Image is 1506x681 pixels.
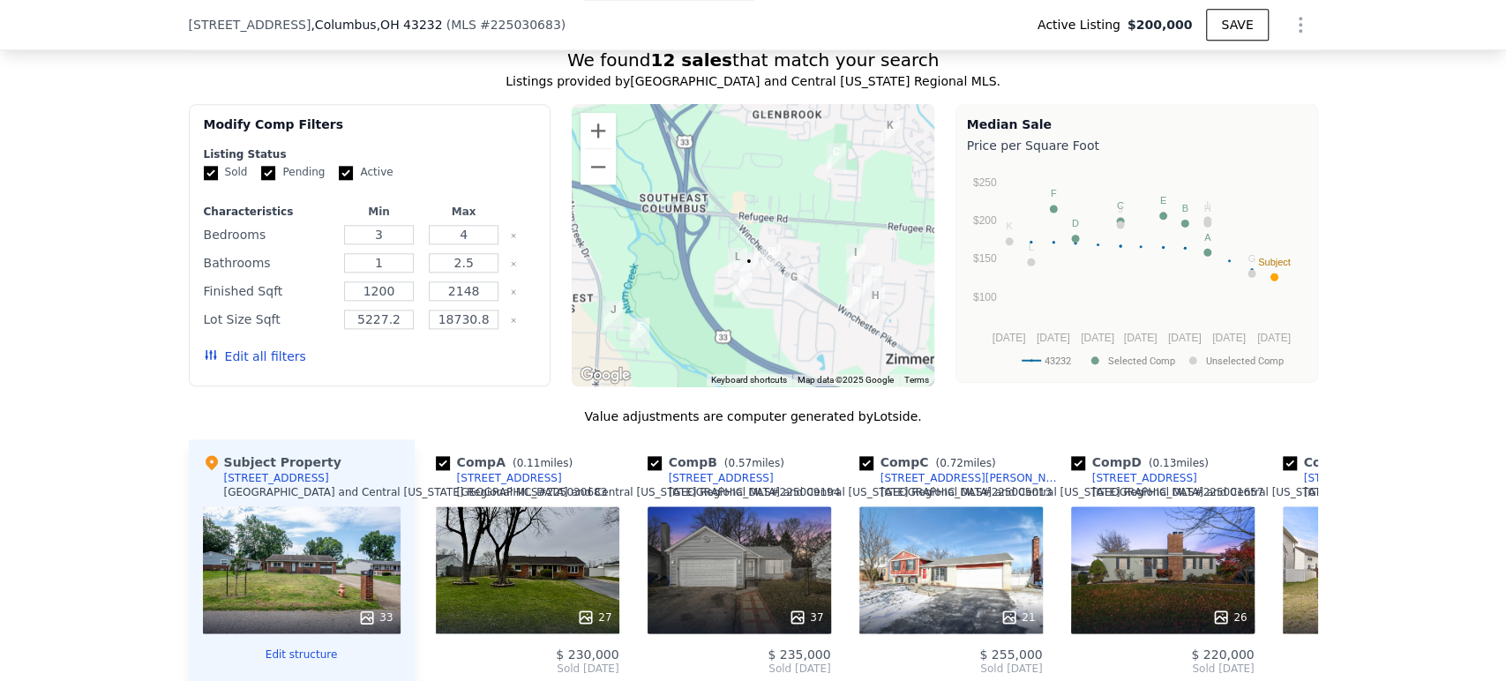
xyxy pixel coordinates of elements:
[1152,457,1176,469] span: 0.13
[1283,7,1318,42] button: Show Options
[204,279,333,303] div: Finished Sqft
[839,236,873,281] div: 2944 Tracer Road
[1256,331,1290,343] text: [DATE]
[436,662,619,676] span: Sold [DATE]
[510,232,517,239] button: Clear
[510,260,517,267] button: Clear
[224,471,329,485] div: [STREET_ADDRESS]
[311,16,442,34] span: , Columbus
[857,256,890,300] div: 3022 Remington Ridge Road
[979,647,1042,662] span: $ 255,000
[768,647,830,662] span: $ 235,000
[904,375,929,385] a: Terms (opens in new tab)
[1116,200,1123,211] text: C
[446,16,566,34] div: ( )
[789,609,823,626] div: 37
[204,348,306,365] button: Edit all filters
[1283,453,1426,471] div: Comp E
[1092,485,1476,499] div: [GEOGRAPHIC_DATA] and Central [US_STATE] Regional MLS # 224040212
[1071,453,1216,471] div: Comp D
[189,408,1318,425] div: Value adjustments are computer generated by Lotside .
[859,471,1064,485] a: [STREET_ADDRESS][PERSON_NAME]
[204,165,248,180] label: Sold
[1071,218,1078,228] text: D
[576,363,634,386] img: Google
[1206,9,1268,41] button: SAVE
[1167,331,1201,343] text: [DATE]
[972,252,996,265] text: $150
[1283,662,1466,676] span: Sold [DATE]
[203,647,401,662] button: Edit structure
[648,662,831,676] span: Sold [DATE]
[1159,195,1165,206] text: E
[451,18,476,32] span: MLS
[1304,471,1409,485] div: [STREET_ADDRESS]
[728,457,752,469] span: 0.57
[1128,16,1193,34] span: $200,000
[1211,331,1245,343] text: [DATE]
[506,457,580,469] span: ( miles)
[261,165,325,180] label: Pending
[1006,221,1013,231] text: K
[457,485,841,499] div: [GEOGRAPHIC_DATA] and Central [US_STATE] Regional MLS # 225009194
[967,158,1307,378] div: A chart.
[1108,355,1175,366] text: Selected Comp
[1248,252,1255,263] text: G
[1028,241,1033,251] text: L
[732,245,766,289] div: 3075 Wessex Court
[377,18,443,32] span: , OH 43232
[972,214,996,227] text: $200
[1118,204,1123,214] text: J
[880,485,1264,499] div: [GEOGRAPHIC_DATA] and Central [US_STATE] Regional MLS # 225001657
[189,72,1318,90] div: Listings provided by [GEOGRAPHIC_DATA] and Central [US_STATE] Regional MLS .
[517,457,541,469] span: 0.11
[1045,355,1071,366] text: 43232
[754,236,788,280] div: 2846 Hampton Road S
[725,265,759,309] div: 2935 Lake Park Drive
[1206,199,1209,210] text: I
[1142,457,1216,469] span: ( miles)
[1050,188,1056,198] text: F
[1036,331,1069,343] text: [DATE]
[1000,609,1035,626] div: 21
[859,453,1003,471] div: Comp C
[1203,231,1210,242] text: A
[940,457,963,469] span: 0.72
[581,113,616,148] button: Zoom in
[1071,662,1255,676] span: Sold [DATE]
[873,109,907,153] div: 2421 Clarkston Lane
[339,166,353,180] input: Active
[777,261,811,305] div: 3012 Inn Road
[203,453,341,471] div: Subject Property
[596,294,630,338] div: 2935 Zareba Drive
[928,457,1002,469] span: ( miles)
[204,307,333,332] div: Lot Size Sqft
[1212,609,1247,626] div: 26
[1081,331,1114,343] text: [DATE]
[204,251,333,275] div: Bathrooms
[261,166,275,180] input: Pending
[967,116,1307,133] div: Median Sale
[189,48,1318,72] div: We found that match your search
[1203,202,1210,213] text: H
[577,609,611,626] div: 27
[224,485,608,499] div: [GEOGRAPHIC_DATA] and Central [US_STATE] Regional MLS # 225030683
[669,471,774,485] div: [STREET_ADDRESS]
[581,149,616,184] button: Zoom out
[204,147,536,161] div: Listing Status
[510,317,517,324] button: Clear
[204,205,333,219] div: Characteristics
[1206,355,1284,366] text: Unselected Comp
[820,136,853,180] div: 3422 Marlin Drive
[717,457,791,469] span: ( miles)
[992,331,1025,343] text: [DATE]
[721,241,754,285] div: 3030 Wessex Court
[436,471,562,485] a: [STREET_ADDRESS]
[623,311,656,355] div: 2675 Edencreek Lane
[425,205,503,219] div: Max
[880,471,1064,485] div: [STREET_ADDRESS][PERSON_NAME]
[648,471,774,485] a: [STREET_ADDRESS]
[1181,202,1188,213] text: B
[1123,331,1157,343] text: [DATE]
[711,374,787,386] button: Keyboard shortcuts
